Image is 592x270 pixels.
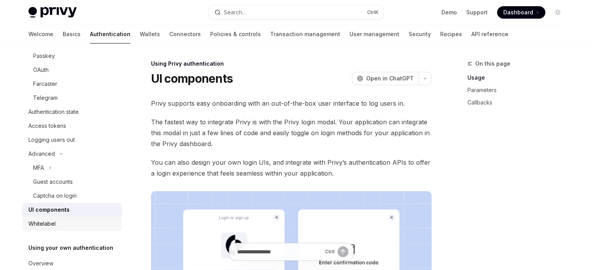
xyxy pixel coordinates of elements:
[33,51,55,61] div: Passkey
[367,9,379,16] span: Ctrl K
[441,9,457,16] a: Demo
[22,133,122,147] a: Logging users out
[22,77,122,91] a: Farcaster
[467,71,570,84] a: Usage
[140,25,160,44] a: Wallets
[151,98,432,109] span: Privy supports easy onboarding with an out-of-the-box user interface to log users in.
[22,49,122,63] a: Passkey
[210,25,261,44] a: Policies & controls
[22,63,122,77] a: OAuth
[552,6,564,19] button: Toggle dark mode
[151,71,233,85] h1: UI components
[33,93,58,103] div: Telegram
[28,205,70,214] div: UI components
[22,161,122,175] button: Toggle MFA section
[22,203,122,217] a: UI components
[270,25,340,44] a: Transaction management
[22,91,122,105] a: Telegram
[475,59,510,68] span: On this page
[33,79,57,89] div: Farcaster
[224,8,246,17] div: Search...
[90,25,130,44] a: Authentication
[409,25,431,44] a: Security
[28,25,53,44] a: Welcome
[22,147,122,161] button: Toggle Advanced section
[503,9,533,16] span: Dashboard
[471,25,508,44] a: API reference
[497,6,545,19] a: Dashboard
[28,107,79,117] div: Authentication state
[467,84,570,96] a: Parameters
[28,135,75,145] div: Logging users out
[22,189,122,203] a: Captcha on login
[33,191,77,200] div: Captcha on login
[33,163,44,172] div: MFA
[33,177,73,186] div: Guest accounts
[366,75,414,82] span: Open in ChatGPT
[466,9,488,16] a: Support
[22,119,122,133] a: Access tokens
[440,25,462,44] a: Recipes
[28,259,53,268] div: Overview
[33,65,49,75] div: OAuth
[22,217,122,231] a: Whitelabel
[22,175,122,189] a: Guest accounts
[22,105,122,119] a: Authentication state
[350,25,399,44] a: User management
[151,117,432,149] span: The fastest way to integrate Privy is with the Privy login modal. Your application can integrate ...
[63,25,81,44] a: Basics
[28,121,66,131] div: Access tokens
[209,5,383,19] button: Open search
[337,246,348,257] button: Send message
[28,243,113,253] h5: Using your own authentication
[28,149,55,159] div: Advanced
[28,219,56,228] div: Whitelabel
[169,25,201,44] a: Connectors
[28,7,77,18] img: light logo
[237,243,322,260] input: Ask a question...
[151,60,432,68] div: Using Privy authentication
[352,72,418,85] button: Open in ChatGPT
[151,157,432,179] span: You can also design your own login UIs, and integrate with Privy’s authentication APIs to offer a...
[467,96,570,109] a: Callbacks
